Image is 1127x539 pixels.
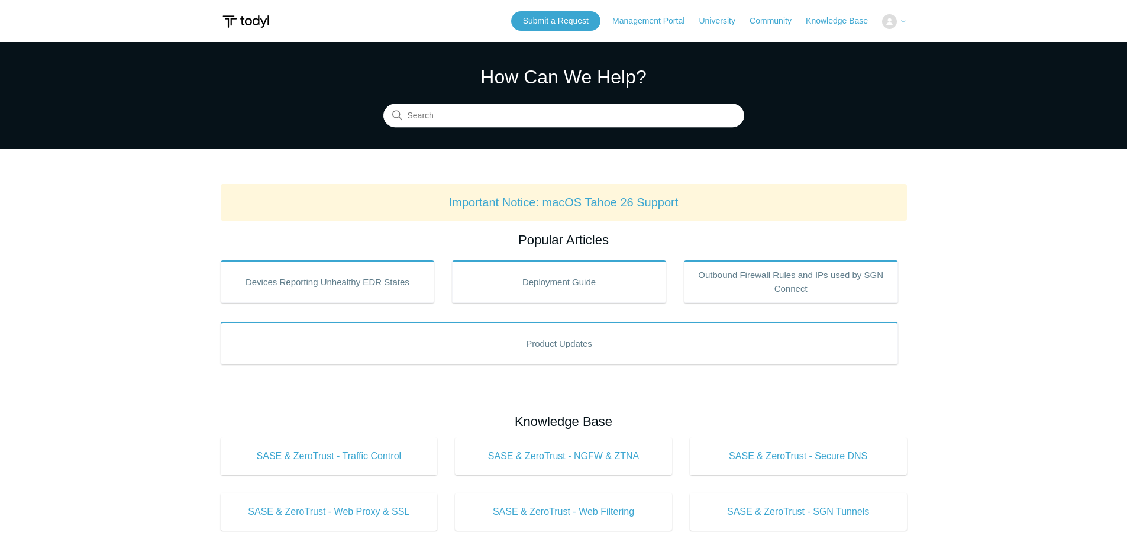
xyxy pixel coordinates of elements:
a: Devices Reporting Unhealthy EDR States [221,260,435,303]
a: University [699,15,747,27]
a: Knowledge Base [806,15,880,27]
a: Outbound Firewall Rules and IPs used by SGN Connect [684,260,898,303]
a: SASE & ZeroTrust - Secure DNS [690,437,907,475]
a: Important Notice: macOS Tahoe 26 Support [449,196,679,209]
a: Deployment Guide [452,260,666,303]
a: SASE & ZeroTrust - NGFW & ZTNA [455,437,672,475]
span: SASE & ZeroTrust - Traffic Control [238,449,420,463]
a: SASE & ZeroTrust - Traffic Control [221,437,438,475]
span: SASE & ZeroTrust - Secure DNS [708,449,889,463]
a: SASE & ZeroTrust - Web Filtering [455,493,672,531]
a: Management Portal [612,15,696,27]
span: SASE & ZeroTrust - NGFW & ZTNA [473,449,654,463]
h1: How Can We Help? [383,63,744,91]
h2: Popular Articles [221,230,907,250]
span: SASE & ZeroTrust - Web Proxy & SSL [238,505,420,519]
span: SASE & ZeroTrust - Web Filtering [473,505,654,519]
h2: Knowledge Base [221,412,907,431]
span: SASE & ZeroTrust - SGN Tunnels [708,505,889,519]
input: Search [383,104,744,128]
img: Todyl Support Center Help Center home page [221,11,271,33]
a: Product Updates [221,322,898,364]
a: SASE & ZeroTrust - Web Proxy & SSL [221,493,438,531]
a: Submit a Request [511,11,600,31]
a: Community [750,15,803,27]
a: SASE & ZeroTrust - SGN Tunnels [690,493,907,531]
